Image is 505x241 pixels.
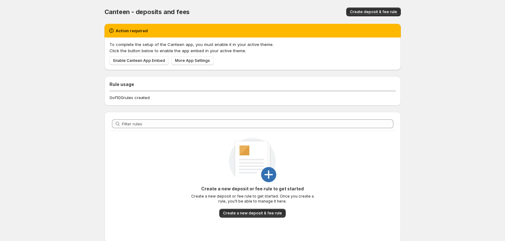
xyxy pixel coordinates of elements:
p: 0 of 100 rules created [109,94,150,101]
h2: Rule usage [109,81,396,88]
a: Enable Canteen App Embed [109,56,169,65]
span: Create a new deposit & fee rule [223,211,282,216]
span: Canteen - deposits and fees [104,8,190,16]
p: Click the button below to enable the app embed in your active theme. [109,48,396,54]
h2: Action required [116,28,148,34]
p: To complete the setup of the Canteen app, you must enable it in your active theme. [109,41,396,48]
p: Create a new deposit or fee rule to get started. Once you create a rule, you'll be able to manage... [190,194,315,204]
input: Filter rules [122,119,393,128]
span: Enable Canteen App Embed [113,58,165,63]
span: More App Settings [175,58,210,63]
span: Create deposit & fee rule [350,9,397,14]
a: More App Settings [171,56,214,65]
button: Create a new deposit & fee rule [219,209,286,218]
button: Create deposit & fee rule [346,8,401,16]
p: Create a new deposit or fee rule to get started [190,186,315,192]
